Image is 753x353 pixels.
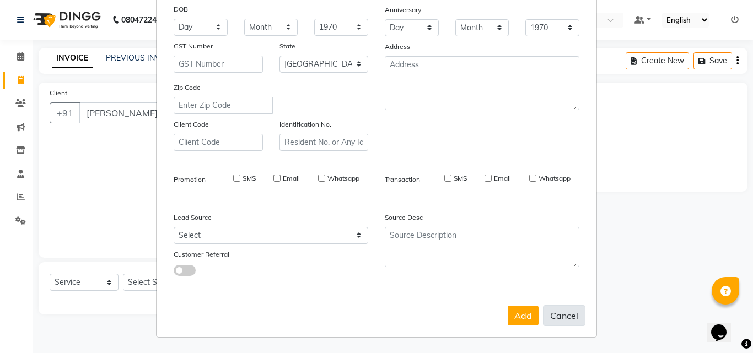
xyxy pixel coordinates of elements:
[174,41,213,51] label: GST Number
[174,83,201,93] label: Zip Code
[385,5,421,15] label: Anniversary
[283,173,300,183] label: Email
[174,120,209,129] label: Client Code
[174,97,273,114] input: Enter Zip Code
[385,42,410,52] label: Address
[174,249,229,259] label: Customer Referral
[707,309,742,342] iframe: chat widget
[385,175,420,184] label: Transaction
[174,56,263,73] input: GST Number
[174,175,206,184] label: Promotion
[327,173,359,183] label: Whatsapp
[494,173,511,183] label: Email
[279,120,331,129] label: Identification No.
[539,173,571,183] label: Whatsapp
[279,134,369,151] input: Resident No. or Any Id
[454,173,467,183] label: SMS
[174,213,212,222] label: Lead Source
[279,41,295,51] label: State
[543,305,585,326] button: Cancel
[174,134,263,151] input: Client Code
[508,306,539,325] button: Add
[385,213,423,222] label: Source Desc
[174,4,188,14] label: DOB
[243,173,256,183] label: SMS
